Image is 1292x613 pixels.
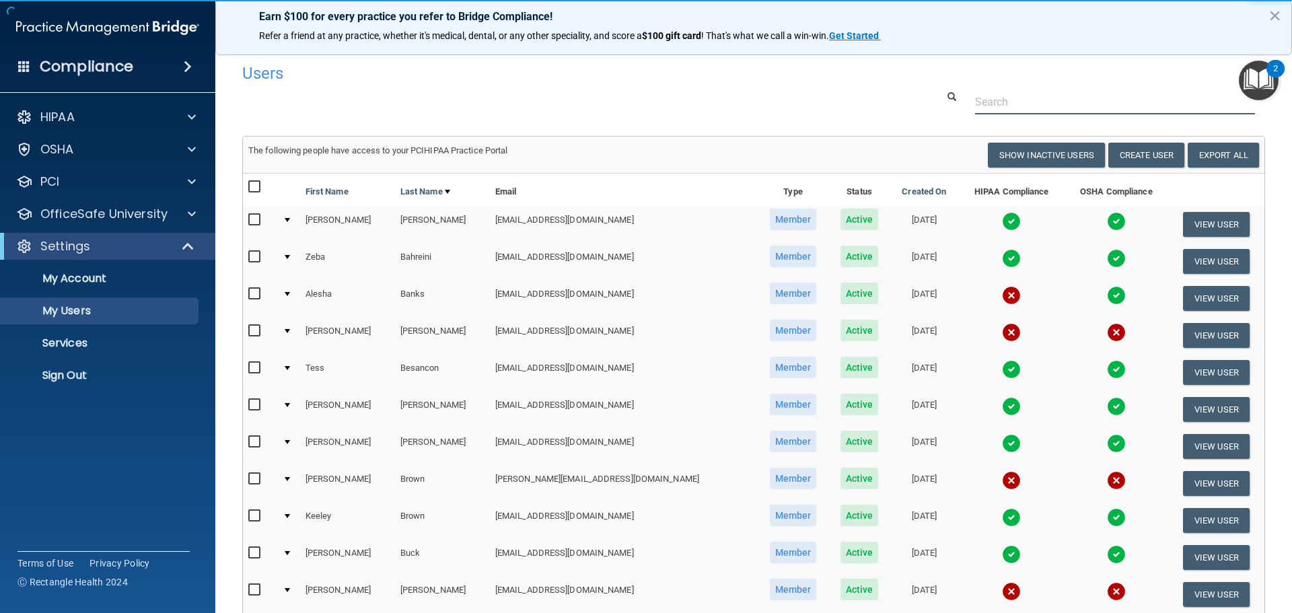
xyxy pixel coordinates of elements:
[975,89,1255,114] input: Search
[770,357,817,378] span: Member
[1183,508,1250,533] button: View User
[300,391,395,428] td: [PERSON_NAME]
[89,556,150,570] a: Privacy Policy
[490,280,757,317] td: [EMAIL_ADDRESS][DOMAIN_NAME]
[770,320,817,341] span: Member
[902,184,946,200] a: Created On
[1059,517,1276,571] iframe: Drift Widget Chat Controller
[248,145,508,155] span: The following people have access to your PCIHIPAA Practice Portal
[1002,508,1021,527] img: tick.e7d51cea.svg
[840,357,879,378] span: Active
[1188,143,1259,168] a: Export All
[840,542,879,563] span: Active
[1002,545,1021,564] img: tick.e7d51cea.svg
[1183,360,1250,385] button: View User
[890,206,958,243] td: [DATE]
[300,206,395,243] td: [PERSON_NAME]
[306,184,349,200] a: First Name
[1107,508,1126,527] img: tick.e7d51cea.svg
[1183,212,1250,237] button: View User
[490,391,757,428] td: [EMAIL_ADDRESS][DOMAIN_NAME]
[17,575,128,589] span: Ⓒ Rectangle Health 2024
[770,579,817,600] span: Member
[16,109,196,125] a: HIPAA
[9,272,192,285] p: My Account
[988,143,1105,168] button: Show Inactive Users
[259,30,642,41] span: Refer a friend at any practice, whether it's medical, dental, or any other speciality, and score a
[1107,397,1126,416] img: tick.e7d51cea.svg
[840,579,879,600] span: Active
[770,431,817,452] span: Member
[16,174,196,190] a: PCI
[840,283,879,304] span: Active
[40,206,168,222] p: OfficeSafe University
[490,206,757,243] td: [EMAIL_ADDRESS][DOMAIN_NAME]
[840,431,879,452] span: Active
[890,465,958,502] td: [DATE]
[1107,434,1126,453] img: tick.e7d51cea.svg
[490,317,757,354] td: [EMAIL_ADDRESS][DOMAIN_NAME]
[395,391,490,428] td: [PERSON_NAME]
[890,539,958,576] td: [DATE]
[490,354,757,391] td: [EMAIL_ADDRESS][DOMAIN_NAME]
[1108,143,1184,168] button: Create User
[395,280,490,317] td: Banks
[1002,397,1021,416] img: tick.e7d51cea.svg
[395,539,490,576] td: Buck
[1273,69,1278,86] div: 2
[829,174,890,206] th: Status
[1002,323,1021,342] img: cross.ca9f0e7f.svg
[395,206,490,243] td: [PERSON_NAME]
[490,465,757,502] td: [PERSON_NAME][EMAIL_ADDRESS][DOMAIN_NAME]
[1002,471,1021,490] img: cross.ca9f0e7f.svg
[300,539,395,576] td: [PERSON_NAME]
[9,369,192,382] p: Sign Out
[840,468,879,489] span: Active
[1183,323,1250,348] button: View User
[300,465,395,502] td: [PERSON_NAME]
[1107,582,1126,601] img: cross.ca9f0e7f.svg
[1002,249,1021,268] img: tick.e7d51cea.svg
[829,30,881,41] a: Get Started
[890,428,958,465] td: [DATE]
[300,317,395,354] td: [PERSON_NAME]
[1107,471,1126,490] img: cross.ca9f0e7f.svg
[490,502,757,539] td: [EMAIL_ADDRESS][DOMAIN_NAME]
[1065,174,1168,206] th: OSHA Compliance
[840,505,879,526] span: Active
[300,576,395,613] td: [PERSON_NAME]
[1183,397,1250,422] button: View User
[840,320,879,341] span: Active
[958,174,1065,206] th: HIPAA Compliance
[40,174,59,190] p: PCI
[16,206,196,222] a: OfficeSafe University
[770,246,817,267] span: Member
[40,141,74,157] p: OSHA
[890,576,958,613] td: [DATE]
[770,209,817,230] span: Member
[1002,360,1021,379] img: tick.e7d51cea.svg
[1183,434,1250,459] button: View User
[300,243,395,280] td: Zeba
[9,336,192,350] p: Services
[16,141,196,157] a: OSHA
[642,30,701,41] strong: $100 gift card
[890,280,958,317] td: [DATE]
[300,280,395,317] td: Alesha
[890,317,958,354] td: [DATE]
[395,576,490,613] td: [PERSON_NAME]
[300,354,395,391] td: Tess
[490,428,757,465] td: [EMAIL_ADDRESS][DOMAIN_NAME]
[840,246,879,267] span: Active
[1002,582,1021,601] img: cross.ca9f0e7f.svg
[1183,582,1250,607] button: View User
[770,283,817,304] span: Member
[242,65,830,82] h4: Users
[300,502,395,539] td: Keeley
[890,391,958,428] td: [DATE]
[395,317,490,354] td: [PERSON_NAME]
[770,468,817,489] span: Member
[1183,286,1250,311] button: View User
[395,502,490,539] td: Brown
[17,556,73,570] a: Terms of Use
